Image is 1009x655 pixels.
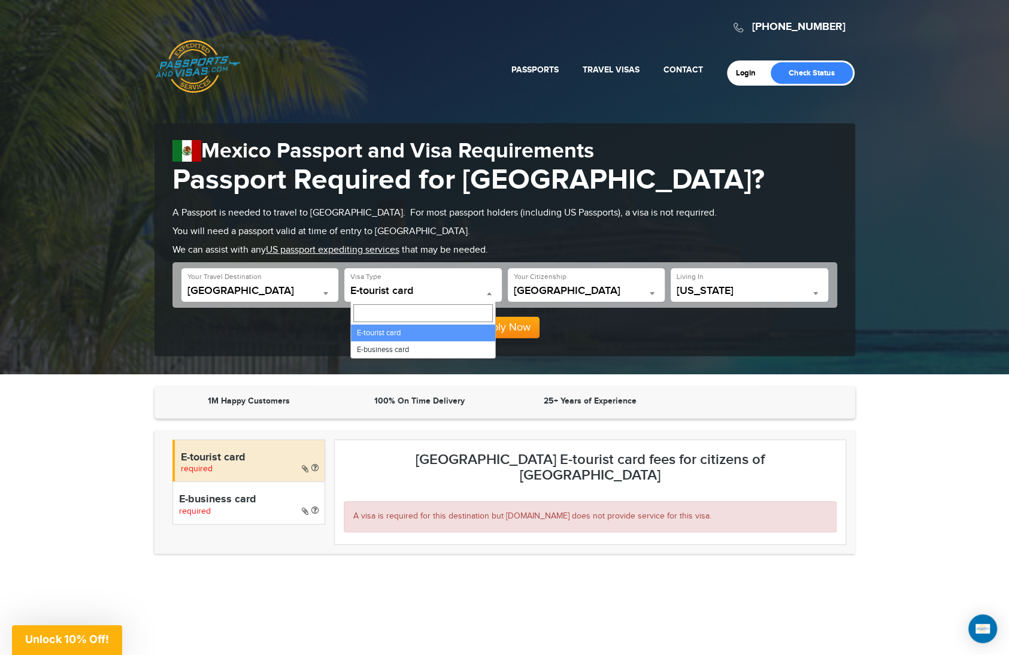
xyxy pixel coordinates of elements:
[187,272,262,282] label: Your Travel Destination
[187,285,333,297] span: Mexico
[511,65,559,75] a: Passports
[179,494,319,506] h4: E-business card
[344,452,837,484] h3: [GEOGRAPHIC_DATA] E-tourist card fees for citizens of [GEOGRAPHIC_DATA]
[677,272,704,282] label: Living In
[155,40,240,93] a: Passports & [DOMAIN_NAME]
[350,285,496,302] span: E-tourist card
[172,138,837,164] h1: Mexico Passport and Visa Requirements
[181,464,213,474] span: required
[470,317,540,338] button: Apply Now
[514,272,566,282] label: Your Citizenship
[677,285,822,302] span: California
[353,304,493,322] input: Search
[172,207,837,220] p: A Passport is needed to travel to [GEOGRAPHIC_DATA]. For most passport holders (including US Pass...
[771,62,853,84] a: Check Status
[179,507,211,516] span: required
[187,285,333,302] span: Mexico
[172,164,837,198] h1: Passport Required for [GEOGRAPHIC_DATA]?
[514,285,659,297] span: United States
[344,501,837,532] div: A visa is required for this destination but [DOMAIN_NAME] does not provide service for this visa.
[678,395,843,410] iframe: Customer reviews powered by Trustpilot
[374,396,465,406] strong: 100% On Time Delivery
[350,272,381,282] label: Visa Type
[351,341,495,358] li: E-business card
[736,68,764,78] a: Login
[172,225,837,239] p: You will need a passport valid at time of entry to [GEOGRAPHIC_DATA].
[583,65,640,75] a: Travel Visas
[266,244,399,256] a: US passport expediting services
[208,396,290,406] strong: 1M Happy Customers
[752,20,846,34] a: [PHONE_NUMBER]
[351,325,495,341] li: E-tourist card
[25,633,109,645] span: Unlock 10% Off!
[172,244,837,257] p: We can assist with any that may be needed.
[514,285,659,302] span: United States
[350,285,496,297] span: E-tourist card
[181,452,319,464] h4: E-tourist card
[968,614,997,643] div: Open Intercom Messenger
[544,396,637,406] strong: 25+ Years of Experience
[12,625,122,655] div: Unlock 10% Off!
[663,65,703,75] a: Contact
[677,285,822,297] span: California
